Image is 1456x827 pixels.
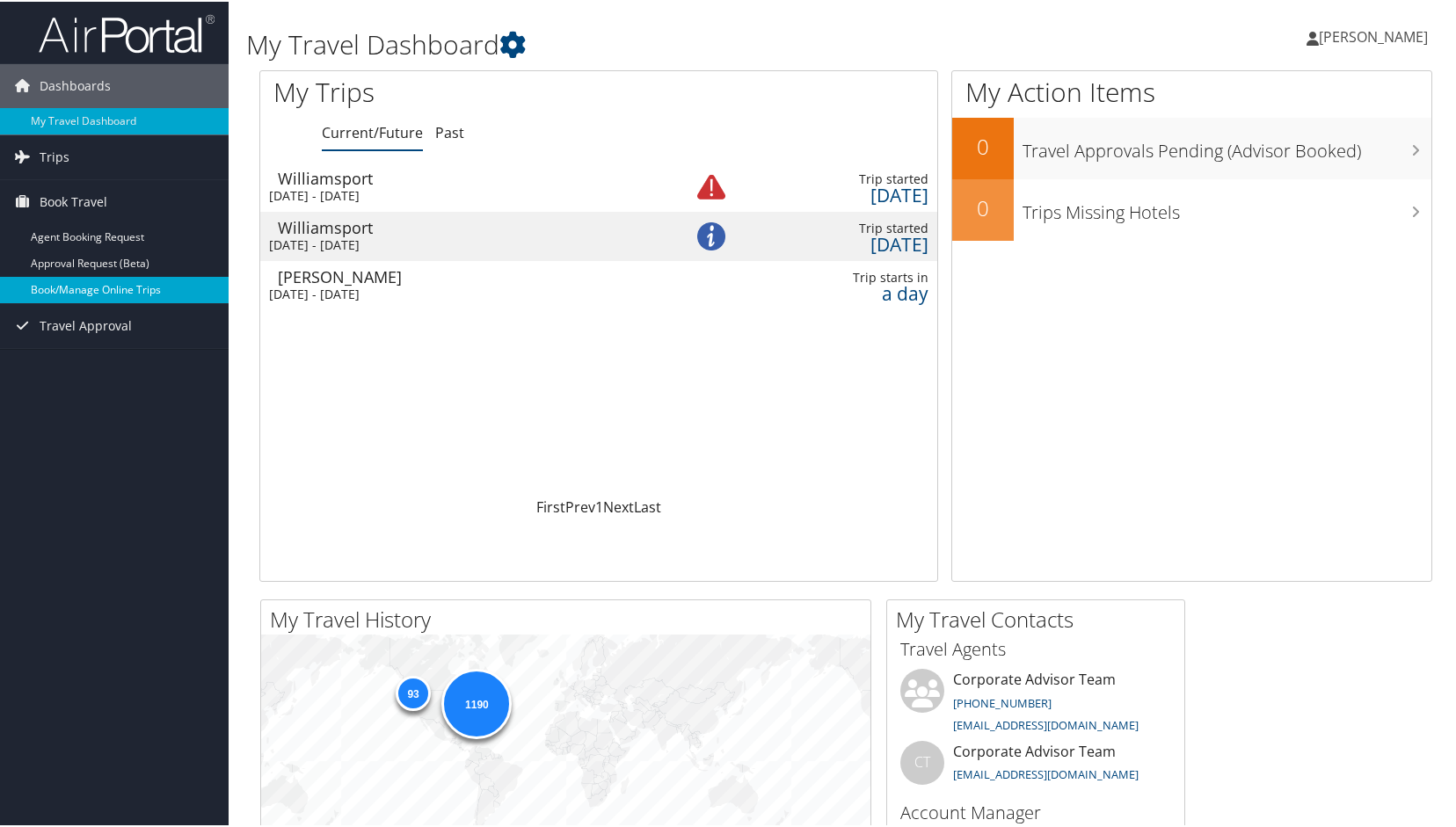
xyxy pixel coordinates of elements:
[435,121,464,141] a: Past
[40,302,132,346] span: Travel Approval
[754,170,928,185] div: Trip started
[1307,9,1445,62] a: [PERSON_NAME]
[953,765,1139,780] a: [EMAIL_ADDRESS][DOMAIN_NAME]
[39,11,215,53] img: airportal-logo.png
[269,186,652,202] div: [DATE] - [DATE]
[565,496,595,515] a: Prev
[270,603,870,633] h2: My Travel History
[273,72,642,109] h1: My Trips
[269,285,652,301] div: [DATE] - [DATE]
[754,235,928,250] div: [DATE]
[1023,190,1431,223] h3: Trips Missing Hotels
[900,799,1171,823] h3: Account Manager
[603,496,634,515] a: Next
[952,178,1431,239] a: 0Trips Missing Hotels
[697,221,725,249] img: alert-flat-solid-info.png
[754,268,928,284] div: Trip starts in
[754,185,928,201] div: [DATE]
[952,116,1431,178] a: 0Travel Approvals Pending (Advisor Booked)
[278,267,660,283] div: [PERSON_NAME]
[900,635,1171,660] h3: Travel Agents
[697,171,725,199] img: alert-flat-solid-warning.png
[952,130,1014,160] h2: 0
[754,284,928,300] div: a day
[40,62,111,106] span: Dashboards
[40,134,69,178] span: Trips
[896,603,1184,633] h2: My Travel Contacts
[892,667,1180,739] li: Corporate Advisor Team
[900,739,944,783] div: CT
[1023,128,1431,162] h3: Travel Approvals Pending (Advisor Booked)
[892,739,1180,796] li: Corporate Advisor Team
[40,178,107,222] span: Book Travel
[278,169,660,185] div: Williamsport
[754,219,928,235] div: Trip started
[536,496,565,515] a: First
[953,693,1052,709] a: [PHONE_NUMBER]
[634,496,661,515] a: Last
[246,25,1045,62] h1: My Travel Dashboard
[1319,25,1428,45] span: [PERSON_NAME]
[952,192,1014,221] h2: 0
[269,236,652,251] div: [DATE] - [DATE]
[278,218,660,234] div: Williamsport
[322,121,423,141] a: Current/Future
[953,715,1139,731] a: [EMAIL_ADDRESS][DOMAIN_NAME]
[952,72,1431,109] h1: My Action Items
[595,496,603,515] a: 1
[396,674,431,709] div: 93
[441,666,512,736] div: 1190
